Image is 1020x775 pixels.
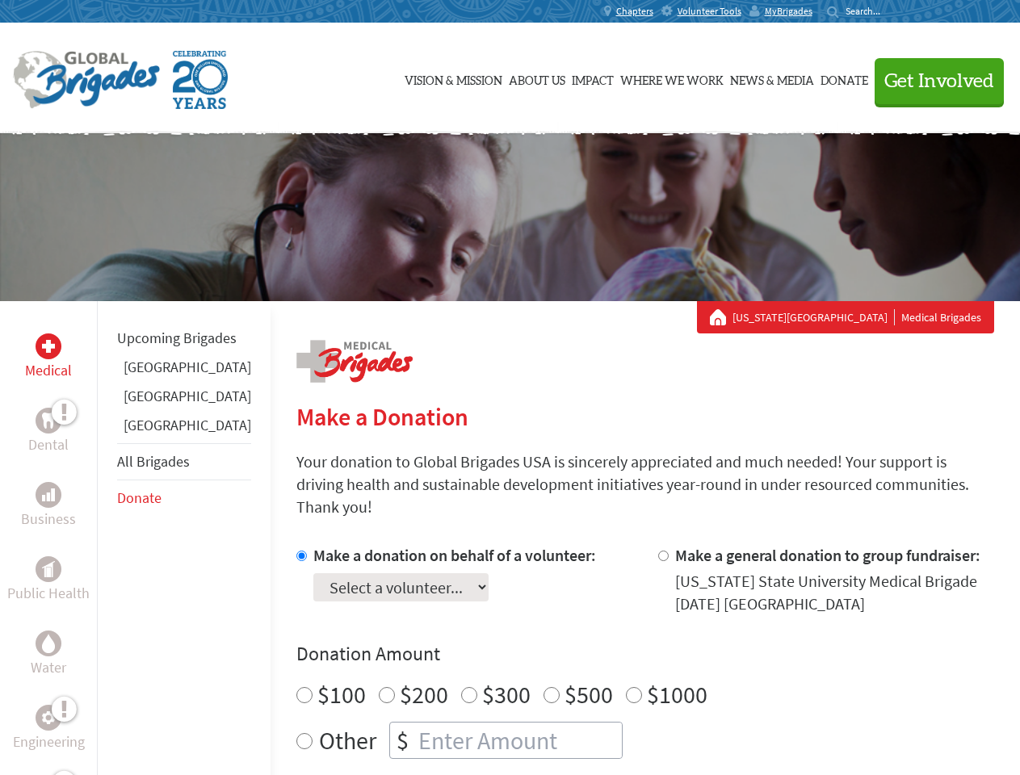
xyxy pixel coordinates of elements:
img: Engineering [42,711,55,724]
h4: Donation Amount [296,641,994,667]
a: MedicalMedical [25,333,72,382]
label: $200 [400,679,448,710]
label: Other [319,722,376,759]
a: [GEOGRAPHIC_DATA] [124,358,251,376]
a: About Us [509,38,565,119]
a: Donate [821,38,868,119]
p: Your donation to Global Brigades USA is sincerely appreciated and much needed! Your support is dr... [296,450,994,518]
a: Public HealthPublic Health [7,556,90,605]
span: Get Involved [884,72,994,91]
div: Business [36,482,61,508]
img: Business [42,488,55,501]
img: logo-medical.png [296,340,413,383]
a: [GEOGRAPHIC_DATA] [124,416,251,434]
a: Impact [572,38,614,119]
img: Public Health [42,561,55,577]
label: Make a donation on behalf of a volunteer: [313,545,596,565]
button: Get Involved [875,58,1004,104]
a: EngineeringEngineering [13,705,85,753]
p: Public Health [7,582,90,605]
label: $100 [317,679,366,710]
a: BusinessBusiness [21,482,76,530]
span: Volunteer Tools [678,5,741,18]
img: Global Brigades Celebrating 20 Years [173,51,228,109]
li: Upcoming Brigades [117,320,251,356]
label: $1000 [647,679,707,710]
p: Business [21,508,76,530]
a: DentalDental [28,408,69,456]
li: Guatemala [117,385,251,414]
a: WaterWater [31,630,66,679]
a: All Brigades [117,452,190,471]
a: [GEOGRAPHIC_DATA] [124,387,251,405]
div: Dental [36,408,61,434]
li: Panama [117,414,251,443]
img: Dental [42,413,55,428]
input: Enter Amount [415,723,622,758]
div: Public Health [36,556,61,582]
label: $300 [482,679,531,710]
span: Chapters [616,5,653,18]
div: Water [36,630,61,656]
p: Water [31,656,66,679]
li: All Brigades [117,443,251,480]
div: Engineering [36,705,61,731]
label: Make a general donation to group fundraiser: [675,545,980,565]
a: [US_STATE][GEOGRAPHIC_DATA] [732,309,895,325]
p: Engineering [13,731,85,753]
img: Medical [42,340,55,353]
li: Ghana [117,356,251,385]
a: Vision & Mission [405,38,502,119]
div: $ [390,723,415,758]
a: Where We Work [620,38,724,119]
input: Search... [846,5,892,17]
img: Global Brigades Logo [13,51,160,109]
a: Upcoming Brigades [117,329,237,347]
img: Water [42,634,55,652]
h2: Make a Donation [296,402,994,431]
div: [US_STATE] State University Medical Brigade [DATE] [GEOGRAPHIC_DATA] [675,570,994,615]
span: MyBrigades [765,5,812,18]
label: $500 [565,679,613,710]
div: Medical Brigades [710,309,981,325]
a: Donate [117,488,162,507]
div: Medical [36,333,61,359]
li: Donate [117,480,251,516]
p: Dental [28,434,69,456]
a: News & Media [730,38,814,119]
p: Medical [25,359,72,382]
